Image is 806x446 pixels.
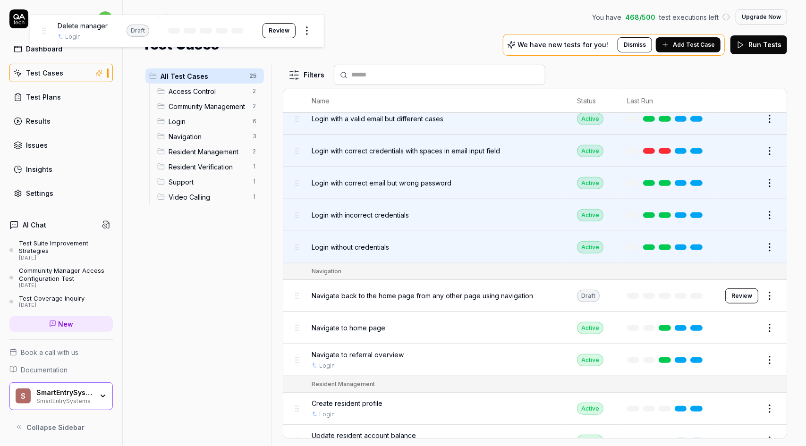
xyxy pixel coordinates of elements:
span: S [16,388,31,404]
div: Active [577,145,603,157]
span: Community Management [169,101,247,111]
span: 1 [249,176,260,187]
a: Results [9,112,113,130]
div: [DATE] [19,302,85,309]
button: Review [263,23,296,38]
span: Navigate to home page [312,323,385,333]
button: Dismiss [618,37,652,52]
p: We have new tests for you! [518,42,608,48]
span: Create resident profile [312,398,382,408]
div: Navigation [312,267,341,276]
a: Test Cases [9,64,113,82]
div: Active [577,209,603,221]
span: 3 [249,131,260,142]
tr: Navigate to referral overviewLoginActive [283,344,787,376]
button: Upgrade Now [736,9,787,25]
tr: Login with incorrect credentialsActive [283,199,787,231]
span: Navigation [169,132,247,142]
div: Drag to reorderSupport1 [153,174,264,189]
h4: AI Chat [23,220,46,230]
button: Add Test Case [656,37,721,52]
div: Draft [577,290,600,302]
div: [DATE] [19,255,113,261]
a: Settings [9,184,113,202]
div: Dashboard [26,44,62,54]
div: Test Suite Improvement Strategies [19,239,113,255]
span: Collapse Sidebar [26,422,85,432]
span: You have [592,12,621,22]
span: Update resident account balance [312,430,416,440]
a: Book a call with us [9,347,113,357]
span: Access Control [169,86,247,96]
a: Dashboard [9,40,113,58]
th: Name [302,89,568,113]
div: Active [577,113,603,125]
span: Login with correct credentials with spaces in email input field [312,146,500,156]
div: Active [577,322,603,334]
span: Login with incorrect credentials [312,210,409,220]
div: Issues [26,140,48,150]
div: Resident Management [312,380,375,388]
button: Filters [283,66,330,84]
span: Book a call with us [21,347,78,357]
tr: Login with correct credentials with spaces in email input fieldActive [283,135,787,167]
a: Issues [9,136,113,154]
div: Drag to reorderCommunity Management2 [153,99,264,114]
span: Login with a valid email but different cases [312,114,443,124]
span: Video Calling [169,192,247,202]
a: Login [319,410,335,419]
span: All Test Cases [161,71,244,81]
div: Settings [26,188,53,198]
span: test executions left [659,12,719,22]
th: Last Run [618,89,716,113]
a: Documentation [9,365,113,375]
span: 25 [246,70,260,82]
span: 468 / 500 [625,12,655,22]
span: Login with correct email but wrong password [312,178,451,188]
div: Test Coverage Inquiry [19,295,85,302]
span: Resident Verification [169,162,247,172]
div: Results [26,116,51,126]
button: Review [725,288,758,303]
span: Support [169,177,247,187]
a: Test Coverage Inquiry[DATE] [9,295,113,309]
button: SSmartEntrySystemsSmartEntrySystems [9,382,113,411]
div: Test Cases [26,68,63,78]
tr: Login with a valid email but different casesActive [283,103,787,135]
div: Active [577,354,603,366]
a: Insights [9,160,113,178]
a: New [9,316,113,332]
div: Community Manager Access Configuration Test [19,267,113,282]
tr: Create resident profileLoginActive [283,393,787,425]
span: Login without credentials [312,242,389,252]
div: All Test Cases [170,12,218,22]
a: Home [142,12,161,22]
span: Documentation [21,365,68,375]
span: Navigate to referral overview [312,350,404,360]
span: New [59,319,74,329]
span: 2 [249,146,260,157]
span: 1 [249,161,260,172]
span: Login [169,117,247,126]
a: Test Plans [9,88,113,106]
button: q [98,9,113,28]
div: Active [577,241,603,253]
div: Drag to reorderResident Management2 [153,144,264,159]
div: Active [577,177,603,189]
a: Login [319,362,335,370]
div: SmartEntrySystems [36,396,93,404]
div: Draft [127,25,149,37]
a: Login [65,33,81,41]
tr: Login with correct email but wrong passwordActive [283,167,787,199]
a: Test Suite Improvement Strategies[DATE] [9,239,113,261]
span: 1 [249,191,260,202]
span: 2 [249,101,260,112]
span: Navigate back to the home page from any other page using navigation [312,291,533,301]
div: Drag to reorderVideo Calling1 [153,189,264,204]
span: Delete manager [58,21,108,31]
div: Test Plans [26,92,61,102]
div: Active [577,403,603,415]
tr: Navigate back to the home page from any other page using navigationDraftReview [283,280,787,312]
